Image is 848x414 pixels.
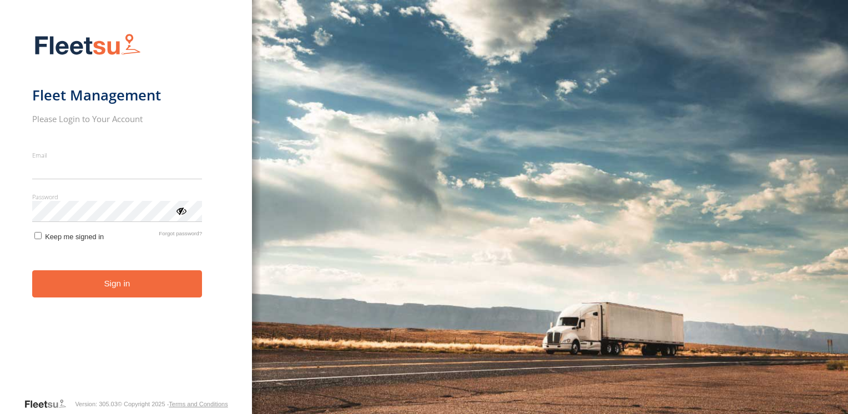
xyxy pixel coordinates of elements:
a: Visit our Website [24,398,75,410]
img: Fleetsu [32,31,143,59]
a: Terms and Conditions [169,401,228,407]
a: Forgot password? [159,230,202,241]
div: ViewPassword [175,205,186,216]
label: Password [32,193,203,201]
input: Keep me signed in [34,232,42,239]
button: Sign in [32,270,203,297]
form: main [32,27,220,397]
label: Email [32,151,203,159]
h2: Please Login to Your Account [32,113,203,124]
div: Version: 305.03 [75,401,117,407]
h1: Fleet Management [32,86,203,104]
span: Keep me signed in [45,233,104,241]
div: © Copyright 2025 - [118,401,228,407]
